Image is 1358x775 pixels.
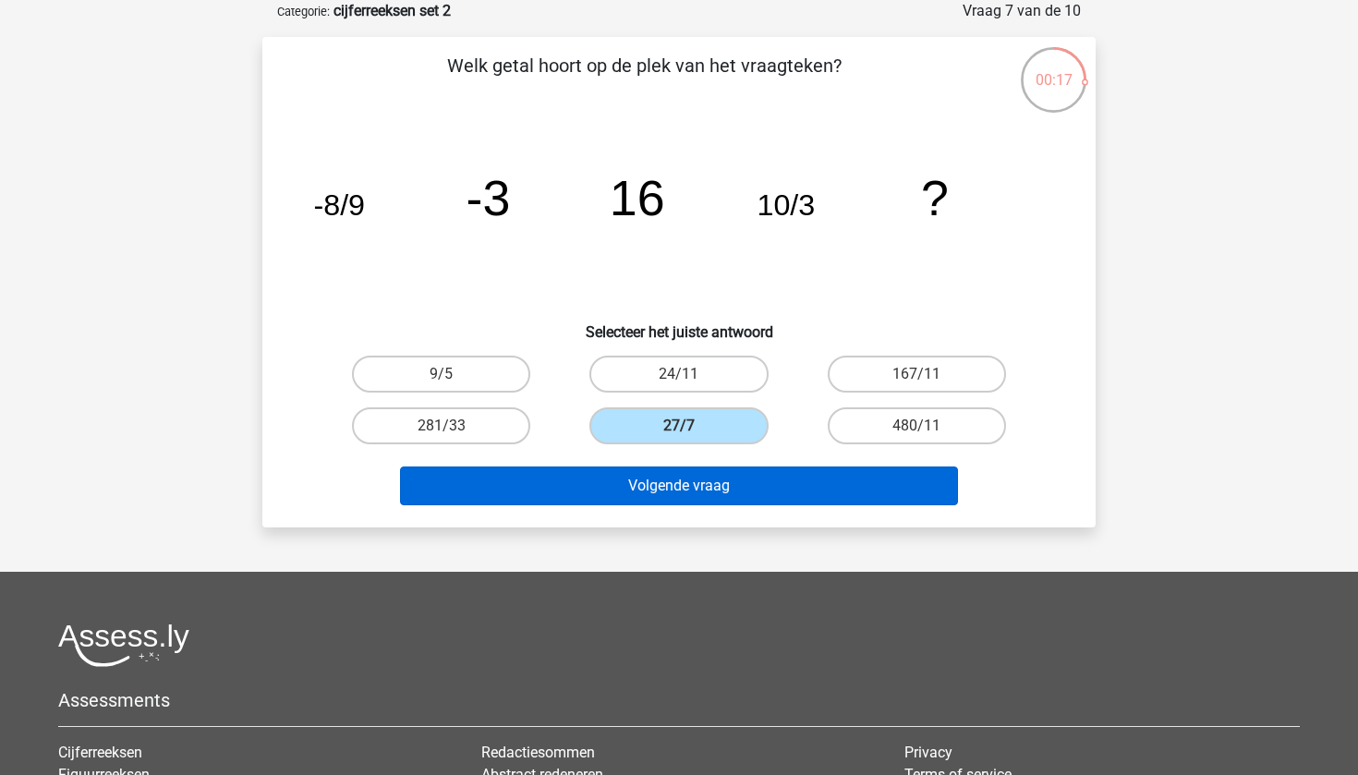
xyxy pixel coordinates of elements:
[1019,45,1088,91] div: 00:17
[467,170,511,225] tspan: -3
[58,744,142,761] a: Cijferreeksen
[610,170,665,225] tspan: 16
[292,52,997,107] p: Welk getal hoort op de plek van het vraagteken?
[313,188,365,222] tspan: -8/9
[828,356,1006,393] label: 167/11
[589,407,768,444] label: 27/7
[757,188,815,222] tspan: 10/3
[277,5,330,18] small: Categorie:
[58,689,1300,711] h5: Assessments
[400,466,959,505] button: Volgende vraag
[589,356,768,393] label: 24/11
[904,744,952,761] a: Privacy
[481,744,595,761] a: Redactiesommen
[828,407,1006,444] label: 480/11
[352,356,530,393] label: 9/5
[58,624,189,667] img: Assessly logo
[921,170,949,225] tspan: ?
[333,2,451,19] strong: cijferreeksen set 2
[352,407,530,444] label: 281/33
[292,309,1066,341] h6: Selecteer het juiste antwoord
